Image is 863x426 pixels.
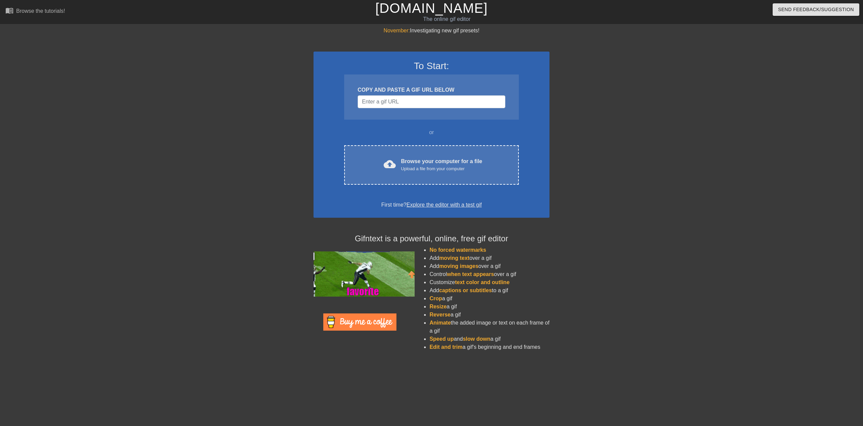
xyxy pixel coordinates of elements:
[314,234,549,244] h4: Gifntext is a powerful, online, free gif editor
[429,270,549,278] li: Control over a gif
[439,255,470,261] span: moving text
[429,343,549,351] li: a gif's beginning and end frames
[314,251,415,297] img: football_small.gif
[5,6,65,17] a: Browse the tutorials!
[455,279,510,285] span: text color and outline
[384,28,410,33] span: November:
[16,8,65,14] div: Browse the tutorials!
[439,287,492,293] span: captions or subtitles
[429,319,549,335] li: the added image or text on each frame of a gif
[322,201,541,209] div: First time?
[291,15,602,23] div: The online gif editor
[778,5,854,14] span: Send Feedback/Suggestion
[463,336,490,342] span: slow down
[429,311,549,319] li: a gif
[429,262,549,270] li: Add over a gif
[429,312,450,317] span: Reverse
[375,1,487,16] a: [DOMAIN_NAME]
[384,158,396,170] span: cloud_upload
[407,202,482,208] a: Explore the editor with a test gif
[401,157,482,172] div: Browse your computer for a file
[429,344,463,350] span: Edit and trim
[447,271,494,277] span: when text appears
[429,278,549,286] li: Customize
[429,304,447,309] span: Resize
[429,286,549,295] li: Add to a gif
[323,313,396,331] img: Buy Me A Coffee
[429,336,454,342] span: Speed up
[429,254,549,262] li: Add over a gif
[439,263,478,269] span: moving images
[429,296,442,301] span: Crop
[314,27,549,35] div: Investigating new gif presets!
[322,60,541,72] h3: To Start:
[429,247,486,253] span: No forced watermarks
[331,128,532,136] div: or
[429,320,451,326] span: Animate
[401,165,482,172] div: Upload a file from your computer
[358,95,505,108] input: Username
[773,3,859,16] button: Send Feedback/Suggestion
[429,295,549,303] li: a gif
[429,303,549,311] li: a gif
[429,335,549,343] li: and a gif
[5,6,13,14] span: menu_book
[358,86,505,94] div: COPY AND PASTE A GIF URL BELOW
